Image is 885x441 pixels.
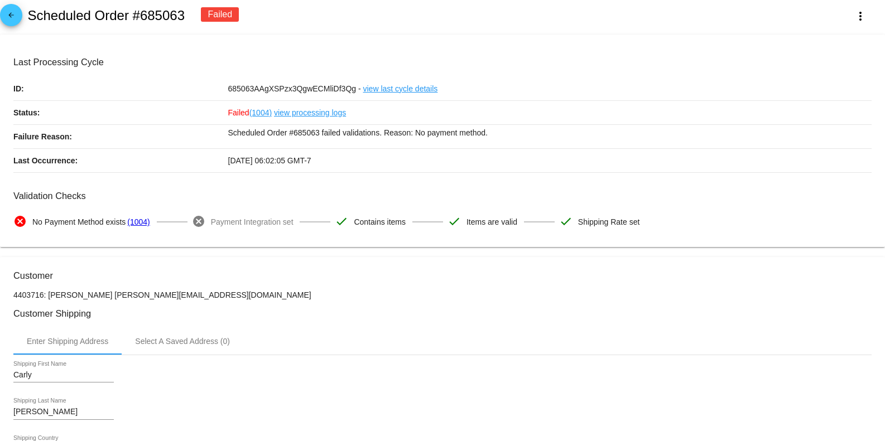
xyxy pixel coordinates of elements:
[448,215,461,228] mat-icon: check
[27,8,185,23] h2: Scheduled Order #685063
[228,84,361,93] span: 685063AAgXSPzx3QgwECMliDf3Qg -
[228,125,872,140] p: Scheduled Order #685063 failed validations. Reason: No payment method.
[13,125,228,148] p: Failure Reason:
[13,149,228,172] p: Last Occurrence:
[4,11,18,25] mat-icon: arrow_back
[27,337,108,346] div: Enter Shipping Address
[13,77,228,100] p: ID:
[192,215,205,228] mat-icon: cancel
[13,270,872,281] h3: Customer
[228,156,311,165] span: [DATE] 06:02:05 GMT-7
[578,210,640,234] span: Shipping Rate set
[249,101,272,124] a: (1004)
[13,215,27,228] mat-icon: cancel
[13,101,228,124] p: Status:
[13,371,114,380] input: Shipping First Name
[13,308,872,319] h3: Customer Shipping
[135,337,230,346] div: Select A Saved Address (0)
[32,210,126,234] span: No Payment Method exists
[363,77,438,100] a: view last cycle details
[13,290,872,299] p: 4403716: [PERSON_NAME] [PERSON_NAME][EMAIL_ADDRESS][DOMAIN_NAME]
[211,210,294,234] span: Payment Integration set
[13,191,872,201] h3: Validation Checks
[13,57,872,67] h3: Last Processing Cycle
[201,7,239,22] div: Failed
[228,108,272,117] span: Failed
[127,210,150,234] a: (1004)
[13,408,114,416] input: Shipping Last Name
[466,210,517,234] span: Items are valid
[335,215,348,228] mat-icon: check
[854,9,867,23] mat-icon: more_vert
[274,101,346,124] a: view processing logs
[354,210,406,234] span: Contains items
[559,215,573,228] mat-icon: check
